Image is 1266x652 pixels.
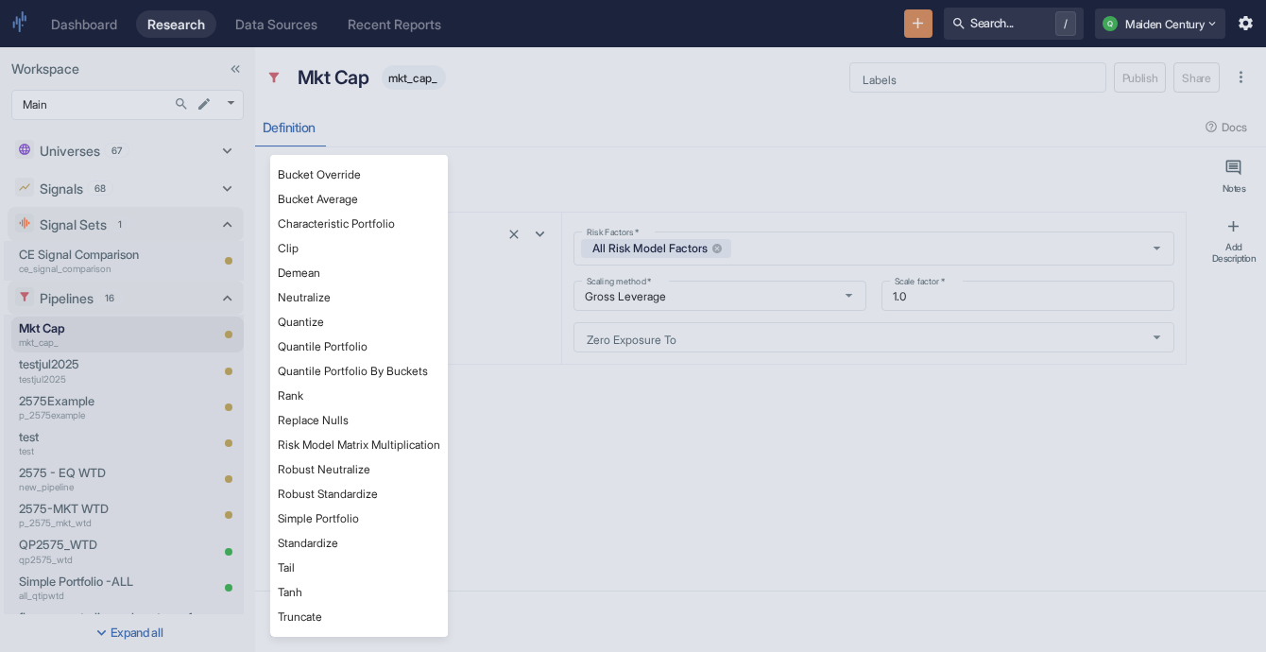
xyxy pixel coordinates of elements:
li: Bucket Average [270,187,448,212]
li: Tail [270,556,448,580]
li: Truncate [270,605,448,629]
li: Robust Neutralize [270,457,448,482]
li: Quantize [270,310,448,335]
li: Quantile Portfolio [270,335,448,359]
li: Characteristic Portfolio [270,212,448,236]
li: Clip [270,236,448,261]
li: Simple Portfolio [270,506,448,531]
li: Rank [270,384,448,408]
li: Neutralize [270,285,448,310]
li: Replace Nulls [270,408,448,433]
li: Risk Model Matrix Multiplication [270,433,448,457]
li: Standardize [270,531,448,556]
li: Quantile Portfolio By Buckets [270,359,448,384]
li: Tanh [270,580,448,605]
li: Robust Standardize [270,482,448,506]
li: Bucket Override [270,163,448,187]
li: Demean [270,261,448,285]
